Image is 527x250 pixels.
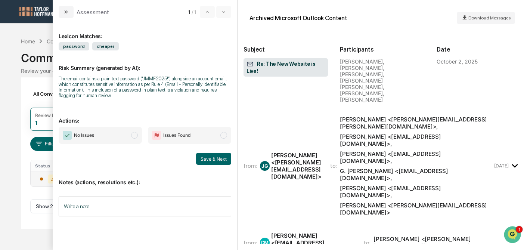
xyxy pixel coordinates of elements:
div: Archived Microsoft Outlook Content [249,15,347,22]
div: All Conversations [30,88,87,100]
div: 🔎 [7,148,13,154]
img: 1746055101610-c473b297-6a78-478c-a979-82029cc54cd1 [15,102,21,108]
span: from: [244,162,257,169]
div: Review your communication records across channels [21,68,506,74]
th: Status [31,160,68,172]
span: Preclearance [15,133,48,140]
img: Flag [152,131,161,140]
p: Notes (actions, resolutions etc.): [59,170,231,185]
div: Review Required [35,112,71,118]
div: [PERSON_NAME], [PERSON_NAME], [PERSON_NAME], [PERSON_NAME] [PERSON_NAME], [PERSON_NAME], [PERSON_... [340,58,424,103]
div: [PERSON_NAME] <[EMAIL_ADDRESS][DOMAIN_NAME]> , [340,150,493,164]
div: Assessment [77,9,109,16]
h2: Participants [340,46,424,53]
iframe: Open customer support [503,225,523,246]
button: Start new chat [127,59,136,68]
div: [PERSON_NAME] <[PERSON_NAME][EMAIL_ADDRESS][DOMAIN_NAME]> [373,235,493,250]
span: • [62,102,65,108]
div: Home [21,38,35,44]
div: 1 [35,120,37,126]
div: [PERSON_NAME] <[EMAIL_ADDRESS][DOMAIN_NAME]> , [340,133,493,147]
div: The email contains a plain text password ('JMMF2025!') alongside an account email, which constitu... [59,76,231,98]
div: DM [260,238,270,247]
span: Data Lookup [15,147,47,154]
p: Actions: [59,108,231,124]
span: password [59,42,89,50]
div: Communications Archive [47,38,107,44]
div: JG [260,161,270,171]
h2: Date [437,46,521,53]
span: to: [330,162,337,169]
span: Attestations [62,133,93,140]
span: No Issues [74,132,94,139]
img: Checkmark [63,131,72,140]
button: Save & Next [196,153,231,165]
span: from: [244,239,257,246]
div: 🖐️ [7,133,13,139]
div: Past conversations [7,83,50,89]
div: We're offline, we'll be back soon [34,65,106,71]
span: cheaper [92,42,119,50]
a: 🗄️Attestations [51,130,96,143]
span: [DATE] [66,102,81,108]
img: logo [18,6,54,17]
div: Start new chat [34,57,123,65]
span: [PERSON_NAME] [23,102,61,108]
div: 🗄️ [54,133,60,139]
div: October 2, 2025 [437,58,478,65]
div: G. [PERSON_NAME] <[EMAIL_ADDRESS][DOMAIN_NAME]> , [340,167,493,182]
span: to: [364,239,371,246]
div: [PERSON_NAME] <[PERSON_NAME][EMAIL_ADDRESS][DOMAIN_NAME]> [271,152,321,180]
button: See all [116,81,136,90]
time: Thursday, October 2, 2025 at 8:07:07 AM [494,163,509,169]
button: Filters [30,137,63,151]
a: 🔎Data Lookup [4,144,50,157]
div: [PERSON_NAME] <[EMAIL_ADDRESS][DOMAIN_NAME]> , [340,185,493,199]
img: 8933085812038_c878075ebb4cc5468115_72.jpg [16,57,29,71]
div: [PERSON_NAME] <[PERSON_NAME][EMAIL_ADDRESS][PERSON_NAME][DOMAIN_NAME]> , [340,116,493,130]
div: Communications Archive [21,45,506,65]
span: 1 [188,9,190,15]
h2: Subject [244,46,328,53]
p: Risk Summary (generated by AI): [59,56,231,71]
span: Issues Found [163,132,190,139]
img: Jack Rasmussen [7,95,19,107]
span: / 1 [192,9,198,15]
p: How can we help? [7,16,136,28]
a: 🖐️Preclearance [4,130,51,143]
a: Powered byPylon [53,165,90,171]
span: Pylon [74,165,90,171]
span: Re: The New Website is Live! [247,61,325,75]
div: Lexicon Matches: [59,24,231,39]
div: [PERSON_NAME] <[PERSON_NAME][EMAIL_ADDRESS][DOMAIN_NAME]> [340,202,493,216]
button: Download Messages [457,12,515,24]
span: Download Messages [468,15,511,21]
img: 1746055101610-c473b297-6a78-478c-a979-82029cc54cd1 [7,57,21,71]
